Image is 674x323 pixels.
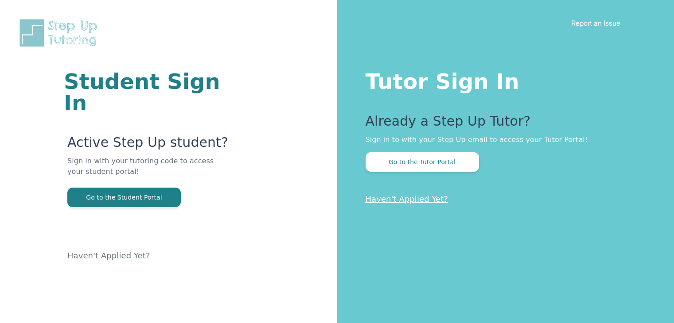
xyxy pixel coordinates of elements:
a: Haven't Applied Yet? [67,251,150,260]
p: Sign in with your tutoring code to access your student portal! [67,156,231,188]
p: Already a Step Up Tutor? [366,113,639,135]
img: Step Up Tutoring horizontal logo [18,18,103,48]
h1: Student Sign In [64,71,231,113]
a: Go to the Student Portal [67,193,181,201]
p: Active Step Up student? [67,135,231,156]
p: Sign in to with your Step Up email to access your Tutor Portal! [366,135,639,145]
a: Haven't Applied Yet? [366,194,448,204]
h1: Tutor Sign In [366,67,639,92]
button: Go to the Tutor Portal [366,152,479,172]
a: Report an Issue [571,19,620,27]
button: Go to the Student Portal [67,188,181,207]
a: Go to the Tutor Portal [366,158,479,166]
